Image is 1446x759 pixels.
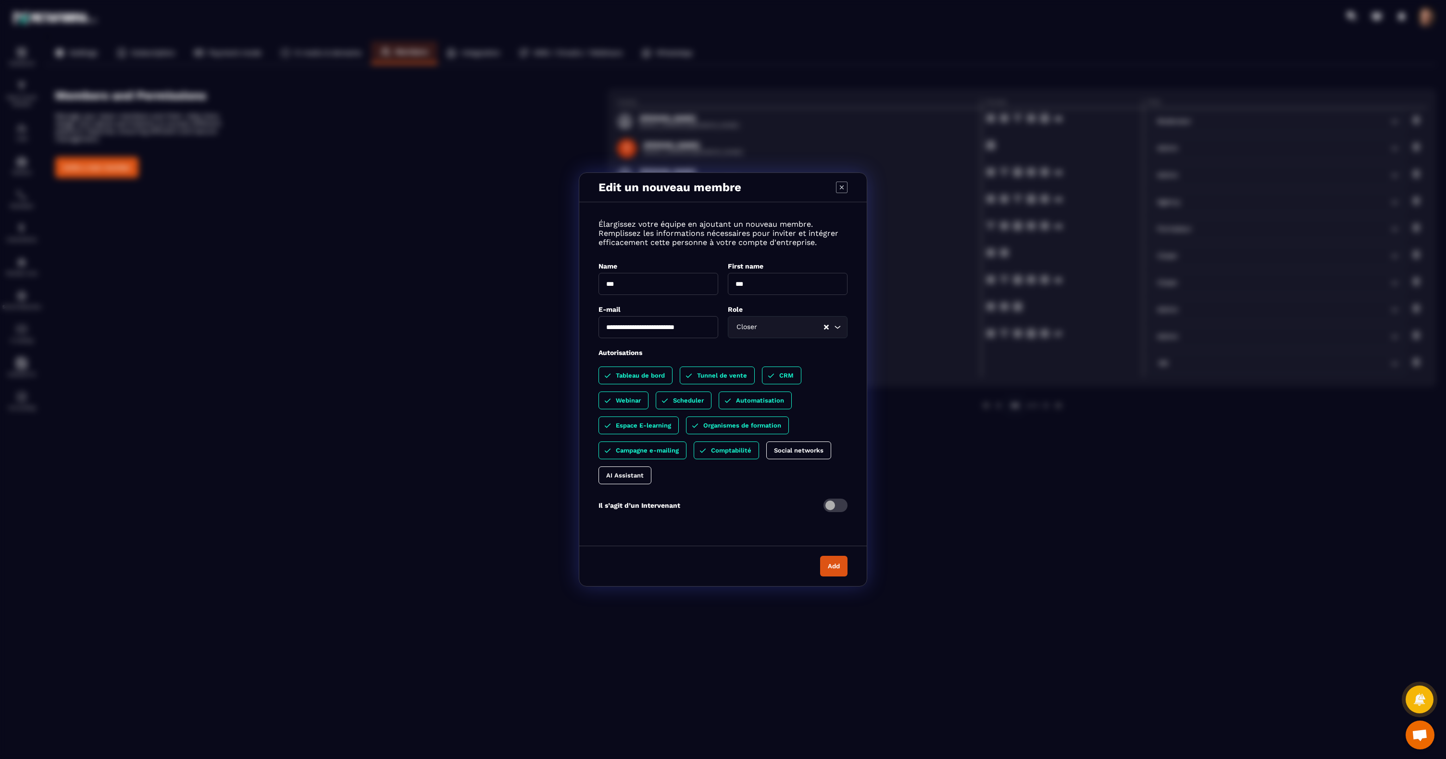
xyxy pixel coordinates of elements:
[779,372,794,379] p: CRM
[606,472,644,479] p: AI Assistant
[673,397,704,404] p: Scheduler
[728,316,848,338] div: Search for option
[728,306,743,313] label: Role
[598,181,741,194] p: Edit un nouveau membre
[736,397,784,404] p: Automatisation
[616,372,665,379] p: Tableau de bord
[598,220,848,247] p: Élargissez votre équipe en ajoutant un nouveau membre. Remplissez les informations nécessaires po...
[616,397,641,404] p: Webinar
[703,422,781,429] p: Organismes de formation
[774,447,823,454] p: Social networks
[820,556,848,576] button: Add
[616,447,679,454] p: Campagne e-mailing
[598,349,642,356] label: Autorisations
[616,422,671,429] p: Espace E-learning
[759,322,823,332] input: Search for option
[734,322,759,332] span: Closer
[824,324,829,331] button: Clear Selected
[598,306,621,313] label: E-mail
[1406,721,1434,749] div: Mở cuộc trò chuyện
[728,262,763,270] label: First name
[697,372,747,379] p: Tunnel de vente
[711,447,751,454] p: Comptabilité
[598,262,617,270] label: Name
[598,502,680,509] p: Il s’agit d’un Intervenant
